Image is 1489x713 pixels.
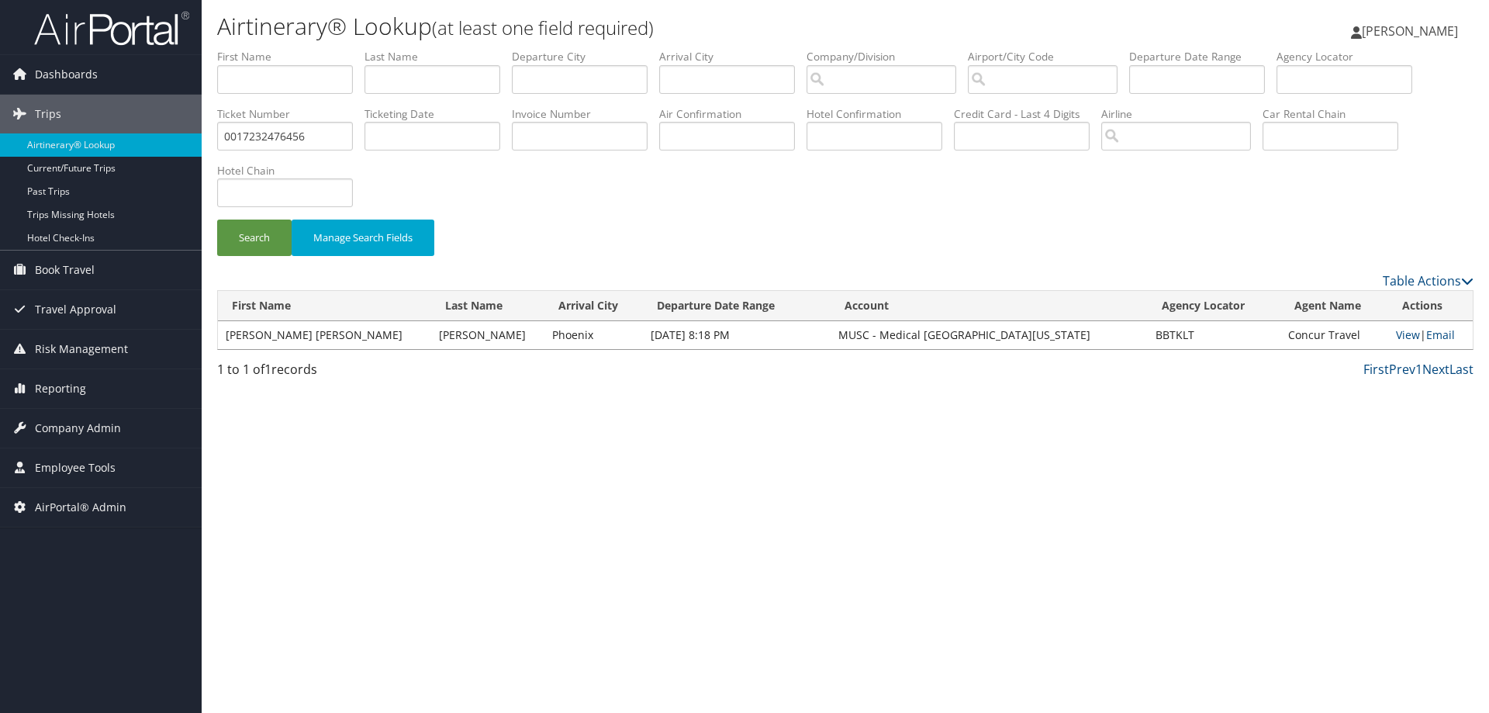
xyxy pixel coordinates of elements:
th: Departure Date Range: activate to sort column descending [643,291,830,321]
label: Arrival City [659,49,807,64]
img: airportal-logo.png [34,10,189,47]
th: Agent Name [1280,291,1389,321]
small: (at least one field required) [432,15,654,40]
span: [PERSON_NAME] [1362,22,1458,40]
td: [DATE] 8:18 PM [643,321,830,349]
span: Employee Tools [35,448,116,487]
th: Agency Locator: activate to sort column ascending [1148,291,1280,321]
a: Table Actions [1383,272,1473,289]
a: Email [1426,327,1455,342]
td: BBTKLT [1148,321,1280,349]
div: 1 to 1 of records [217,360,514,386]
th: Account: activate to sort column ascending [831,291,1149,321]
span: Reporting [35,369,86,408]
a: 1 [1415,361,1422,378]
td: Phoenix [544,321,643,349]
th: First Name: activate to sort column ascending [218,291,431,321]
label: Car Rental Chain [1263,106,1410,122]
td: MUSC - Medical [GEOGRAPHIC_DATA][US_STATE] [831,321,1149,349]
label: Air Confirmation [659,106,807,122]
label: Departure City [512,49,659,64]
a: View [1396,327,1420,342]
td: Concur Travel [1280,321,1389,349]
label: Ticketing Date [364,106,512,122]
label: Airport/City Code [968,49,1129,64]
label: Company/Division [807,49,968,64]
label: Hotel Chain [217,163,364,178]
label: Last Name [364,49,512,64]
label: Invoice Number [512,106,659,122]
label: Hotel Confirmation [807,106,954,122]
a: [PERSON_NAME] [1351,8,1473,54]
th: Last Name: activate to sort column ascending [431,291,544,321]
label: Agency Locator [1277,49,1424,64]
button: Search [217,220,292,256]
a: Next [1422,361,1449,378]
a: Prev [1389,361,1415,378]
span: AirPortal® Admin [35,488,126,527]
h1: Airtinerary® Lookup [217,10,1055,43]
span: Book Travel [35,251,95,289]
span: Trips [35,95,61,133]
span: 1 [264,361,271,378]
th: Arrival City: activate to sort column ascending [544,291,643,321]
button: Manage Search Fields [292,220,434,256]
label: Airline [1101,106,1263,122]
td: [PERSON_NAME] [PERSON_NAME] [218,321,431,349]
td: [PERSON_NAME] [431,321,544,349]
span: Dashboards [35,55,98,94]
a: First [1363,361,1389,378]
span: Company Admin [35,409,121,448]
td: | [1388,321,1473,349]
label: Ticket Number [217,106,364,122]
span: Risk Management [35,330,128,369]
a: Last [1449,361,1473,378]
th: Actions [1388,291,1473,321]
label: Departure Date Range [1129,49,1277,64]
label: Credit Card - Last 4 Digits [954,106,1101,122]
label: First Name [217,49,364,64]
span: Travel Approval [35,290,116,329]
